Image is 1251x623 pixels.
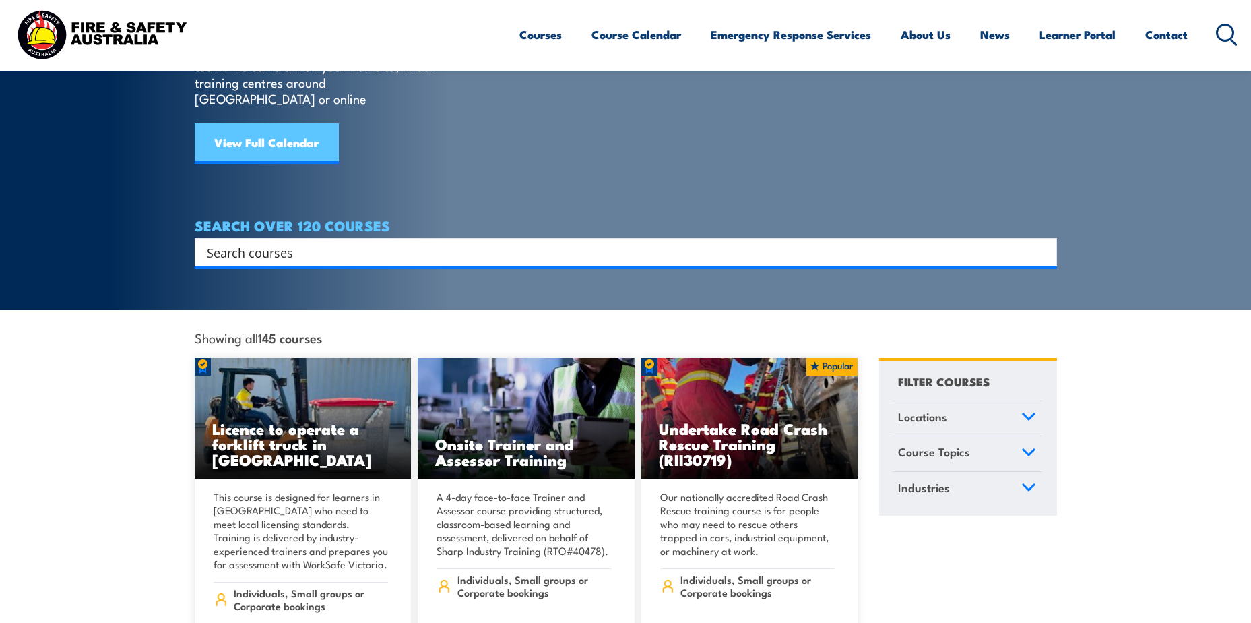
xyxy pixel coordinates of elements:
[641,358,858,479] a: Undertake Road Crash Rescue Training (RII30719)
[435,436,617,467] h3: Onsite Trainer and Assessor Training
[195,218,1057,233] h4: SEARCH OVER 120 COURSES
[1145,17,1188,53] a: Contact
[711,17,871,53] a: Emergency Response Services
[418,358,635,479] a: Onsite Trainer and Assessor Training
[457,573,612,599] span: Individuals, Small groups or Corporate bookings
[195,42,441,107] p: Find a course thats right for you and your team. We can train on your worksite, in our training c...
[659,421,841,467] h3: Undertake Road Crash Rescue Training (RII30719)
[234,587,388,612] span: Individuals, Small groups or Corporate bookings
[214,490,389,571] p: This course is designed for learners in [GEOGRAPHIC_DATA] who need to meet local licensing standa...
[437,490,612,558] p: A 4-day face-to-face Trainer and Assessor course providing structured, classroom-based learning a...
[210,243,1030,262] form: Search form
[660,490,835,558] p: Our nationally accredited Road Crash Rescue training course is for people who may need to rescue ...
[898,443,970,461] span: Course Topics
[980,17,1010,53] a: News
[892,472,1042,507] a: Industries
[680,573,835,599] span: Individuals, Small groups or Corporate bookings
[591,17,681,53] a: Course Calendar
[641,358,858,479] img: Road Crash Rescue Training
[207,242,1027,262] input: Search input
[1039,17,1116,53] a: Learner Portal
[898,479,950,497] span: Industries
[892,436,1042,471] a: Course Topics
[258,328,322,347] strong: 145 courses
[1033,243,1052,262] button: Search magnifier button
[898,372,990,390] h4: FILTER COURSES
[212,421,394,467] h3: Licence to operate a forklift truck in [GEOGRAPHIC_DATA]
[892,401,1042,436] a: Locations
[418,358,635,479] img: Safety For Leaders
[195,123,339,164] a: View Full Calendar
[898,408,947,426] span: Locations
[195,330,322,345] span: Showing all
[195,358,412,479] img: Licence to operate a forklift truck Training
[519,17,562,53] a: Courses
[195,358,412,479] a: Licence to operate a forklift truck in [GEOGRAPHIC_DATA]
[901,17,951,53] a: About Us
